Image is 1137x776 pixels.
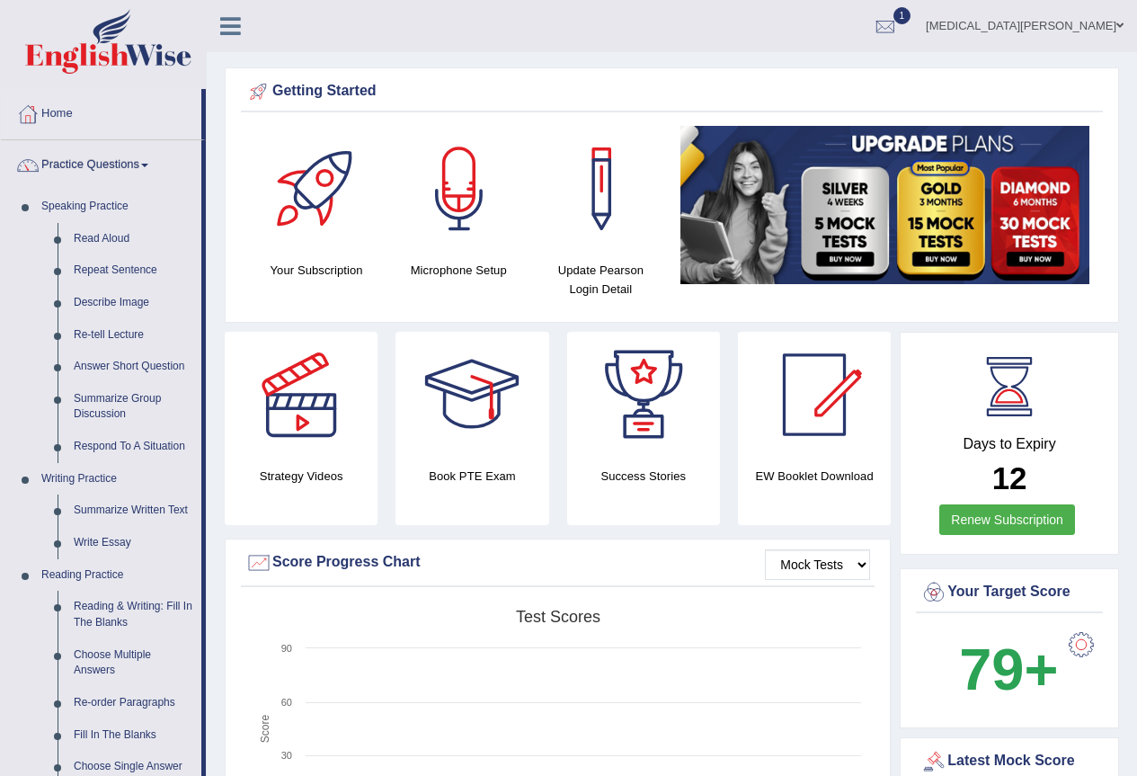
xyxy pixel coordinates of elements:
a: Speaking Practice [33,191,201,223]
img: small5.jpg [680,126,1089,284]
span: 1 [893,7,911,24]
a: Re-tell Lecture [66,319,201,352]
a: Choose Multiple Answers [66,639,201,687]
div: Getting Started [245,78,1098,105]
text: 30 [281,750,292,761]
a: Fill In The Blanks [66,719,201,752]
div: Latest Mock Score [920,748,1098,775]
a: Summarize Group Discussion [66,383,201,431]
a: Read Aloud [66,223,201,255]
h4: Your Subscription [254,261,378,280]
a: Answer Short Question [66,351,201,383]
a: Respond To A Situation [66,431,201,463]
h4: Days to Expiry [920,436,1098,452]
h4: Strategy Videos [225,467,378,486]
h4: Book PTE Exam [395,467,548,486]
a: Practice Questions [1,140,201,185]
h4: Microphone Setup [396,261,520,280]
a: Home [1,89,201,134]
b: 12 [992,460,1027,495]
text: 60 [281,697,292,708]
text: 90 [281,643,292,654]
div: Your Target Score [920,579,1098,606]
a: Renew Subscription [939,504,1075,535]
b: 79+ [959,637,1058,702]
a: Write Essay [66,527,201,559]
a: Reading & Writing: Fill In The Blanks [66,591,201,638]
h4: EW Booklet Download [738,467,891,486]
a: Repeat Sentence [66,254,201,287]
tspan: Score [259,715,271,744]
a: Writing Practice [33,463,201,495]
a: Describe Image [66,287,201,319]
h4: Success Stories [567,467,720,486]
a: Re-order Paragraphs [66,687,201,719]
div: Score Progress Chart [245,549,870,576]
a: Reading Practice [33,559,201,592]
a: Summarize Written Text [66,495,201,527]
tspan: Test scores [516,608,600,626]
h4: Update Pearson Login Detail [538,261,662,299]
